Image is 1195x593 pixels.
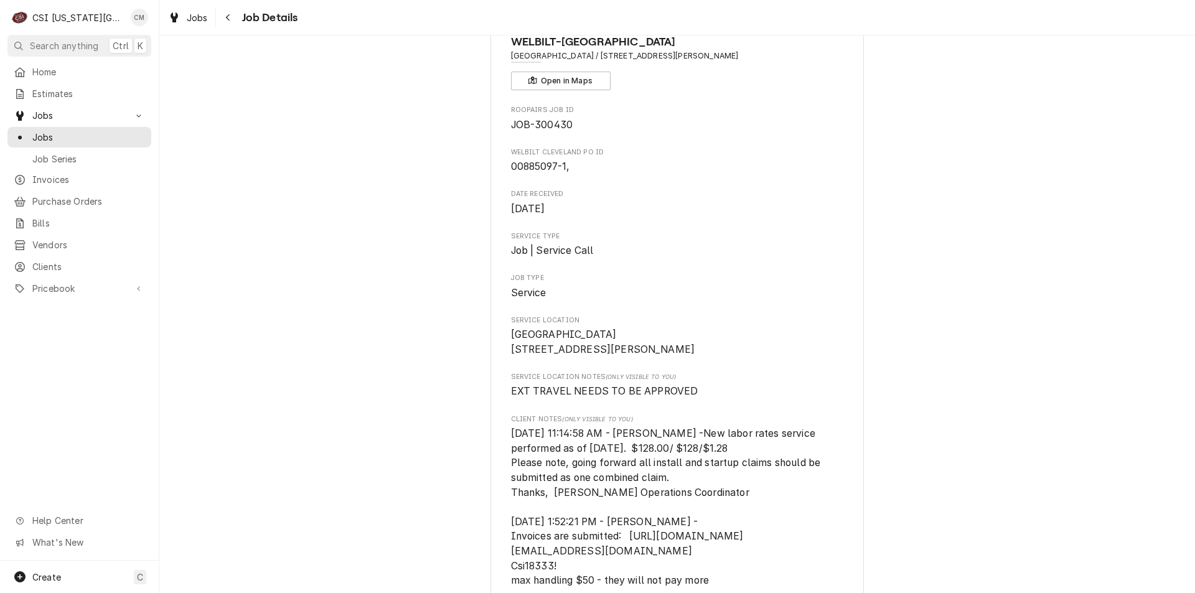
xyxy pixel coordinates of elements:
[511,327,844,357] span: Service Location
[32,282,126,295] span: Pricebook
[7,510,151,531] a: Go to Help Center
[131,9,148,26] div: CM
[11,9,29,26] div: CSI Kansas City's Avatar
[7,127,151,147] a: Jobs
[163,7,213,28] a: Jobs
[7,278,151,299] a: Go to Pricebook
[32,238,145,251] span: Vendors
[511,119,573,131] span: JOB-300430
[511,329,695,355] span: [GEOGRAPHIC_DATA] [STREET_ADDRESS][PERSON_NAME]
[187,11,208,24] span: Jobs
[32,195,145,208] span: Purchase Orders
[511,231,844,241] span: Service Type
[511,372,844,382] span: Service Location Notes
[562,416,632,423] span: (Only Visible to You)
[511,161,570,172] span: 00885097-1,
[511,273,844,300] div: Job Type
[32,536,144,549] span: What's New
[32,152,145,166] span: Job Series
[7,62,151,82] a: Home
[32,131,145,144] span: Jobs
[511,202,844,217] span: Date Received
[511,147,844,174] div: Welbilt Cleveland PO ID
[113,39,129,52] span: Ctrl
[7,149,151,169] a: Job Series
[511,385,698,397] span: EXT TRAVEL NEEDS TO BE APPROVED
[511,245,594,256] span: Job | Service Call
[30,39,98,52] span: Search anything
[511,105,844,132] div: Roopairs Job ID
[511,34,844,50] span: Name
[511,50,844,62] span: Address
[7,213,151,233] a: Bills
[32,260,145,273] span: Clients
[32,217,145,230] span: Bills
[511,243,844,258] span: Service Type
[511,118,844,133] span: Roopairs Job ID
[511,189,844,199] span: Date Received
[511,203,545,215] span: [DATE]
[11,9,29,26] div: C
[511,147,844,157] span: Welbilt Cleveland PO ID
[511,231,844,258] div: Service Type
[511,34,844,90] div: Client Information
[511,287,546,299] span: Service
[511,105,844,115] span: Roopairs Job ID
[511,315,844,325] span: Service Location
[511,72,611,90] button: Open in Maps
[32,65,145,78] span: Home
[7,35,151,57] button: Search anythingCtrlK
[32,109,126,122] span: Jobs
[131,9,148,26] div: Chancellor Morris's Avatar
[7,532,151,553] a: Go to What's New
[7,83,151,104] a: Estimates
[511,372,844,399] div: [object Object]
[7,105,151,126] a: Go to Jobs
[606,373,676,380] span: (Only Visible to You)
[138,39,143,52] span: K
[7,235,151,255] a: Vendors
[32,572,61,582] span: Create
[137,571,143,584] span: C
[32,11,124,24] div: CSI [US_STATE][GEOGRAPHIC_DATA]
[32,514,144,527] span: Help Center
[7,256,151,277] a: Clients
[511,414,844,424] span: Client Notes
[32,87,145,100] span: Estimates
[511,189,844,216] div: Date Received
[7,169,151,190] a: Invoices
[511,384,844,399] span: [object Object]
[32,173,145,186] span: Invoices
[511,315,844,357] div: Service Location
[511,286,844,301] span: Job Type
[511,273,844,283] span: Job Type
[218,7,238,27] button: Navigate back
[511,159,844,174] span: Welbilt Cleveland PO ID
[238,9,298,26] span: Job Details
[7,191,151,212] a: Purchase Orders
